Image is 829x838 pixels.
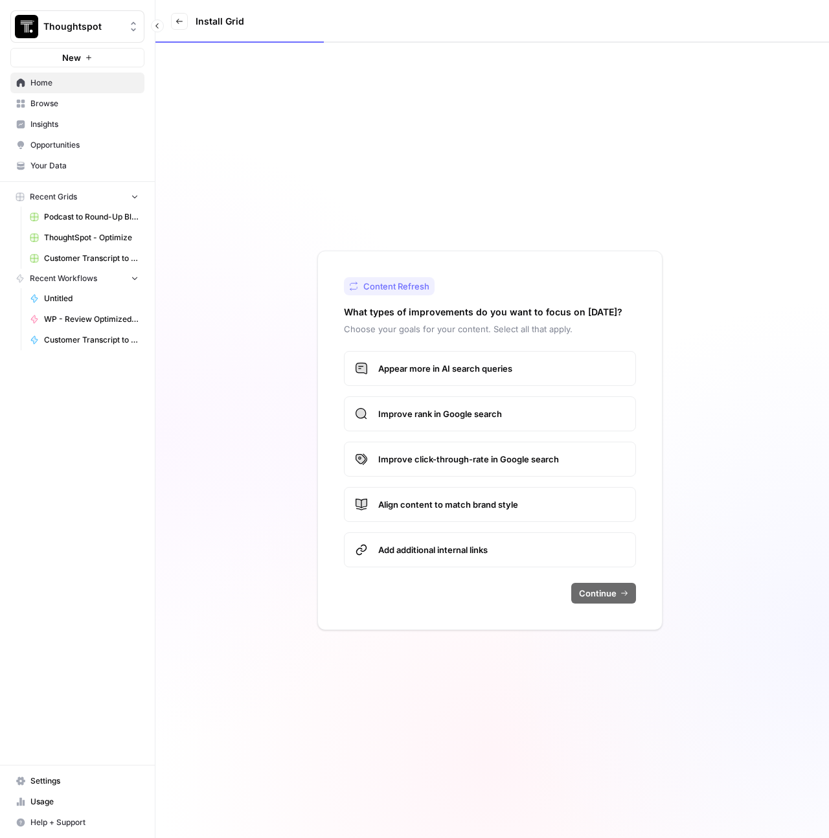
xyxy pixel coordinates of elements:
[30,191,77,203] span: Recent Grids
[10,10,144,43] button: Workspace: Thoughtspot
[196,15,244,28] h3: Install Grid
[344,323,636,335] p: Choose your goals for your content. Select all that apply.
[10,135,144,155] a: Opportunities
[24,227,144,248] a: ThoughtSpot - Optimize
[24,330,144,350] a: Customer Transcript to Case Study
[30,817,139,828] span: Help + Support
[579,587,617,600] span: Continue
[44,293,139,304] span: Untitled
[24,248,144,269] a: Customer Transcript to Case Study
[30,160,139,172] span: Your Data
[10,155,144,176] a: Your Data
[10,93,144,114] a: Browse
[62,51,81,64] span: New
[344,306,622,319] h2: What types of improvements do you want to focus on [DATE]?
[44,334,139,346] span: Customer Transcript to Case Study
[378,407,625,420] span: Improve rank in Google search
[10,791,144,812] a: Usage
[30,98,139,109] span: Browse
[44,313,139,325] span: WP - Review Optimized Article
[30,119,139,130] span: Insights
[378,543,625,556] span: Add additional internal links
[44,211,139,223] span: Podcast to Round-Up Blog
[378,453,625,466] span: Improve click-through-rate in Google search
[378,498,625,511] span: Align content to match brand style
[10,771,144,791] a: Settings
[10,48,144,67] button: New
[44,232,139,243] span: ThoughtSpot - Optimize
[44,253,139,264] span: Customer Transcript to Case Study
[10,73,144,93] a: Home
[30,77,139,89] span: Home
[24,309,144,330] a: WP - Review Optimized Article
[10,187,144,207] button: Recent Grids
[30,796,139,808] span: Usage
[10,269,144,288] button: Recent Workflows
[10,812,144,833] button: Help + Support
[15,15,38,38] img: Thoughtspot Logo
[24,288,144,309] a: Untitled
[30,139,139,151] span: Opportunities
[378,362,625,375] span: Appear more in AI search queries
[30,273,97,284] span: Recent Workflows
[10,114,144,135] a: Insights
[24,207,144,227] a: Podcast to Round-Up Blog
[30,775,139,787] span: Settings
[363,280,429,293] span: Content Refresh
[43,20,122,33] span: Thoughtspot
[571,583,636,604] button: Continue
